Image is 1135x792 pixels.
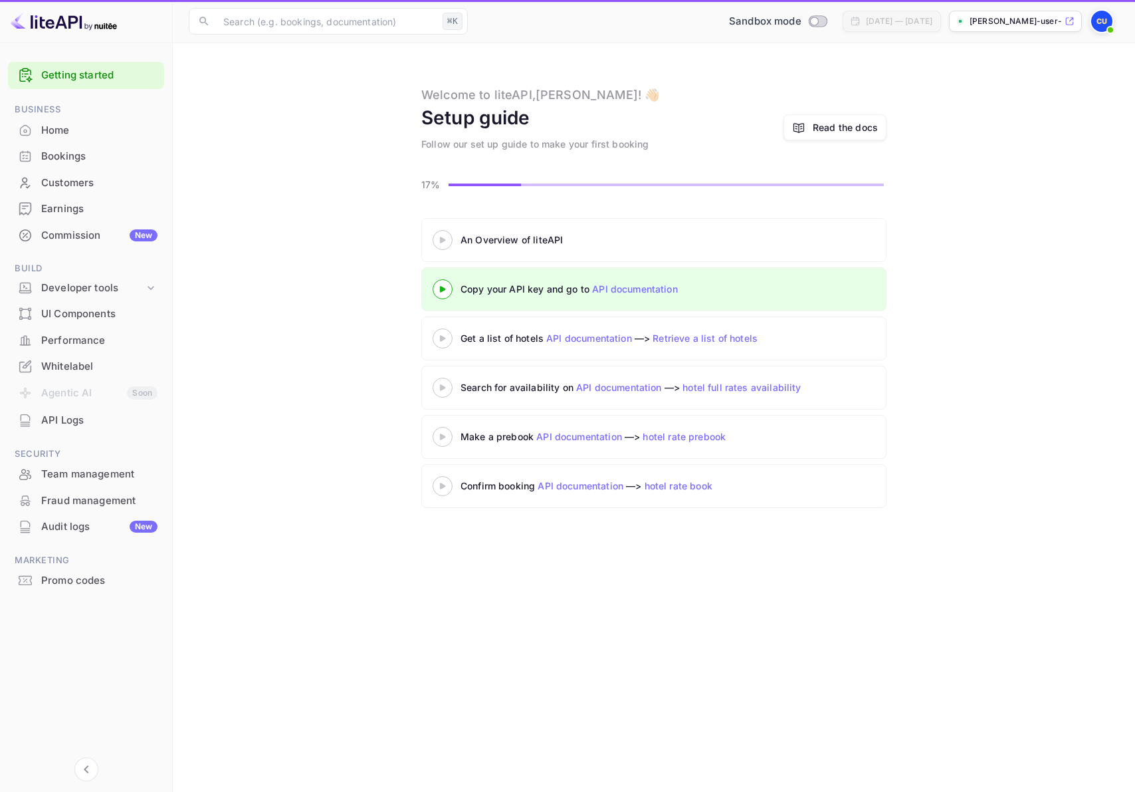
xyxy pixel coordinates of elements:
div: Performance [8,328,164,354]
a: Audit logsNew [8,514,164,539]
a: API documentation [546,332,632,344]
div: Customers [8,170,164,196]
span: Business [8,102,164,117]
div: Make a prebook —> [461,430,793,444]
div: Team management [41,467,157,482]
div: New [130,521,157,533]
a: CommissionNew [8,223,164,247]
div: Audit logs [41,519,157,535]
div: Performance [41,333,157,348]
div: Setup guide [421,104,530,132]
span: Sandbox mode [729,14,801,29]
div: Get a list of hotels —> [461,331,793,345]
div: Follow our set up guide to make your first booking [421,137,649,151]
a: Team management [8,462,164,486]
div: Customers [41,176,157,191]
a: API documentation [536,431,622,442]
button: Collapse navigation [74,757,98,781]
div: Welcome to liteAPI, [PERSON_NAME] ! 👋🏻 [421,86,659,104]
div: Copy your API key and go to [461,282,793,296]
div: Getting started [8,62,164,89]
span: Marketing [8,553,164,568]
a: hotel full rates availability [682,382,801,393]
div: Team management [8,462,164,487]
a: API Logs [8,408,164,432]
div: Whitelabel [8,354,164,380]
div: Search for availability on —> [461,380,926,394]
div: Fraud management [8,488,164,514]
div: Developer tools [8,277,164,300]
a: Home [8,118,164,142]
a: API documentation [576,382,662,393]
p: [PERSON_NAME]-user-krzg4.nuit... [970,15,1062,27]
a: hotel rate book [645,480,712,491]
a: API documentation [592,283,678,295]
a: Earnings [8,196,164,221]
a: hotel rate prebook [643,431,726,442]
a: Retrieve a list of hotels [653,332,758,344]
p: 17% [421,178,445,192]
a: API documentation [538,480,623,491]
a: Bookings [8,144,164,168]
a: Fraud management [8,488,164,513]
div: Home [8,118,164,144]
div: New [130,229,157,241]
div: Bookings [41,149,157,164]
div: An Overview of liteAPI [461,233,793,247]
div: API Logs [8,408,164,434]
a: UI Components [8,301,164,326]
div: Whitelabel [41,359,157,374]
a: Performance [8,328,164,352]
div: Fraud management [41,493,157,509]
img: Connor User [1091,11,1112,32]
a: Customers [8,170,164,195]
input: Search (e.g. bookings, documentation) [215,8,437,35]
div: Home [41,123,157,138]
a: Read the docs [813,120,878,134]
div: Developer tools [41,281,144,296]
div: CommissionNew [8,223,164,249]
a: Promo codes [8,568,164,593]
div: Bookings [8,144,164,170]
div: UI Components [8,301,164,327]
div: ⌘K [443,13,463,30]
div: API Logs [41,413,157,428]
div: Earnings [41,201,157,217]
div: [DATE] — [DATE] [866,15,932,27]
div: Audit logsNew [8,514,164,540]
div: Promo codes [41,573,157,589]
div: Confirm booking —> [461,479,793,493]
a: Getting started [41,68,157,83]
div: UI Components [41,307,157,322]
a: Read the docs [783,114,886,140]
span: Build [8,261,164,276]
img: LiteAPI logo [11,11,117,32]
a: Whitelabel [8,354,164,378]
div: Earnings [8,196,164,222]
div: Commission [41,228,157,243]
span: Security [8,447,164,462]
div: Promo codes [8,568,164,594]
div: Switch to Production mode [724,14,832,29]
